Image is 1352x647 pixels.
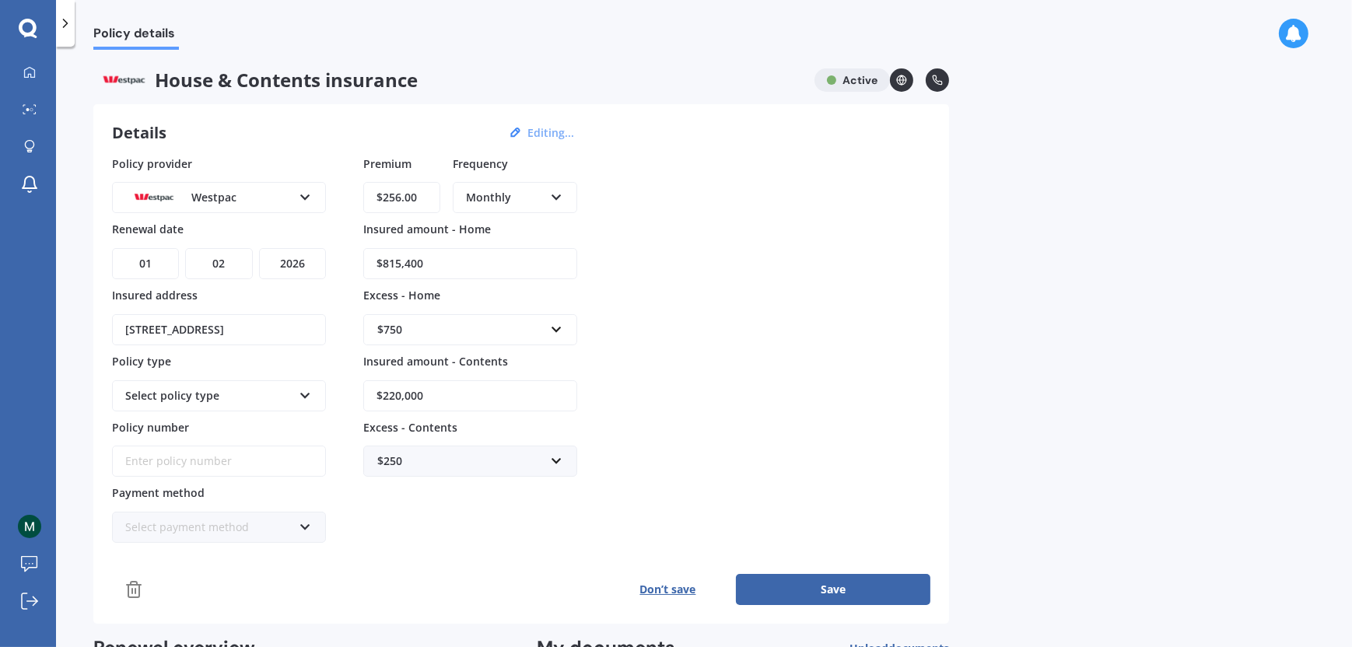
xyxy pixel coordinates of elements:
[125,189,292,206] div: Westpac
[363,380,577,411] input: Enter amount
[363,288,440,303] span: Excess - Home
[466,189,544,206] div: Monthly
[112,314,326,345] input: Enter address
[363,248,577,279] input: Enter amount
[125,187,183,208] img: Wespac.png
[363,354,508,369] span: Insured amount - Contents
[112,485,205,500] span: Payment method
[112,419,189,434] span: Policy number
[112,123,166,143] h3: Details
[112,156,192,170] span: Policy provider
[112,222,184,236] span: Renewal date
[453,156,508,170] span: Frequency
[377,453,545,470] div: $250
[600,574,736,605] button: Don’t save
[363,419,457,434] span: Excess - Contents
[125,387,292,404] div: Select policy type
[125,519,292,536] div: Select payment method
[363,156,412,170] span: Premium
[112,288,198,303] span: Insured address
[363,182,440,213] input: Enter amount
[93,68,155,92] img: Wespac.png
[112,446,326,477] input: Enter policy number
[112,354,171,369] span: Policy type
[93,26,179,47] span: Policy details
[363,222,491,236] span: Insured amount - Home
[736,574,930,605] button: Save
[93,68,802,92] span: House & Contents insurance
[377,321,545,338] div: $750
[523,126,579,140] button: Editing...
[18,515,41,538] img: ACg8ocIHW0J5e3pXpBlHWzMOE81JR_oFdaa9R-wCeJwuLVr6zu47=s96-c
